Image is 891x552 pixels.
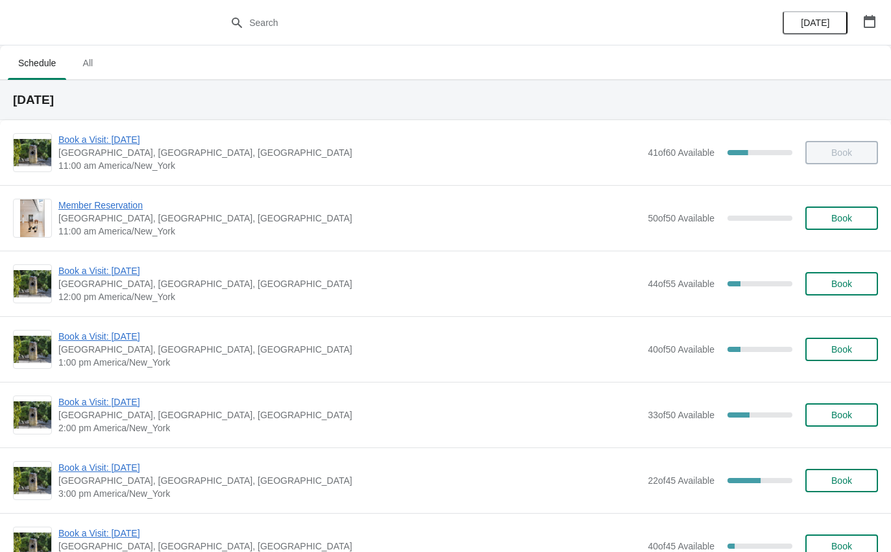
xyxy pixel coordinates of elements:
input: Search [249,11,668,34]
span: 40 of 45 Available [648,541,714,551]
span: 40 of 50 Available [648,344,714,355]
span: Book a Visit: [DATE] [58,527,641,540]
span: Schedule [8,51,66,75]
span: 41 of 60 Available [648,147,714,158]
span: [GEOGRAPHIC_DATA], [GEOGRAPHIC_DATA], [GEOGRAPHIC_DATA] [58,474,641,487]
span: Book [831,475,852,486]
span: Book [831,213,852,223]
button: Book [805,338,878,361]
img: Book a Visit: August 2025 | The Noguchi Museum, 33rd Road, Queens, NY, USA | 3:00 pm America/New_... [14,467,51,494]
h2: [DATE] [13,94,878,107]
button: [DATE] [783,11,848,34]
img: Book a Visit: August 2025 | The Noguchi Museum, 33rd Road, Queens, NY, USA | 1:00 pm America/New_... [14,336,51,363]
span: 33 of 50 Available [648,410,714,420]
span: [GEOGRAPHIC_DATA], [GEOGRAPHIC_DATA], [GEOGRAPHIC_DATA] [58,408,641,421]
span: 1:00 pm America/New_York [58,356,641,369]
button: Book [805,403,878,427]
span: Book [831,344,852,355]
span: 11:00 am America/New_York [58,225,641,238]
span: 50 of 50 Available [648,213,714,223]
span: Book [831,410,852,420]
span: 3:00 pm America/New_York [58,487,641,500]
span: Book [831,279,852,289]
span: Book a Visit: [DATE] [58,330,641,343]
span: [GEOGRAPHIC_DATA], [GEOGRAPHIC_DATA], [GEOGRAPHIC_DATA] [58,146,641,159]
span: [GEOGRAPHIC_DATA], [GEOGRAPHIC_DATA], [GEOGRAPHIC_DATA] [58,212,641,225]
span: Book a Visit: [DATE] [58,133,641,146]
button: Book [805,207,878,230]
span: 44 of 55 Available [648,279,714,289]
img: Book a Visit: August 2025 | The Noguchi Museum, 33rd Road, Queens, NY, USA | 2:00 pm America/New_... [14,401,51,429]
span: Book [831,541,852,551]
span: 22 of 45 Available [648,475,714,486]
img: Member Reservation | The Noguchi Museum, 33rd Road, Queens, NY, USA | 11:00 am America/New_York [20,199,45,237]
span: Book a Visit: [DATE] [58,264,641,277]
span: 11:00 am America/New_York [58,159,641,172]
span: Book a Visit: [DATE] [58,395,641,408]
span: 12:00 pm America/New_York [58,290,641,303]
button: Book [805,272,878,295]
span: [GEOGRAPHIC_DATA], [GEOGRAPHIC_DATA], [GEOGRAPHIC_DATA] [58,343,641,356]
button: Book [805,469,878,492]
span: Member Reservation [58,199,641,212]
span: 2:00 pm America/New_York [58,421,641,434]
img: Book a Visit: August 2025 | The Noguchi Museum, 33rd Road, Queens, NY, USA | 12:00 pm America/New... [14,270,51,297]
span: Book a Visit: [DATE] [58,461,641,474]
span: [GEOGRAPHIC_DATA], [GEOGRAPHIC_DATA], [GEOGRAPHIC_DATA] [58,277,641,290]
img: Book a Visit: August 2025 | The Noguchi Museum, 33rd Road, Queens, NY, USA | 11:00 am America/New... [14,139,51,166]
span: [DATE] [801,18,829,28]
span: All [71,51,104,75]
